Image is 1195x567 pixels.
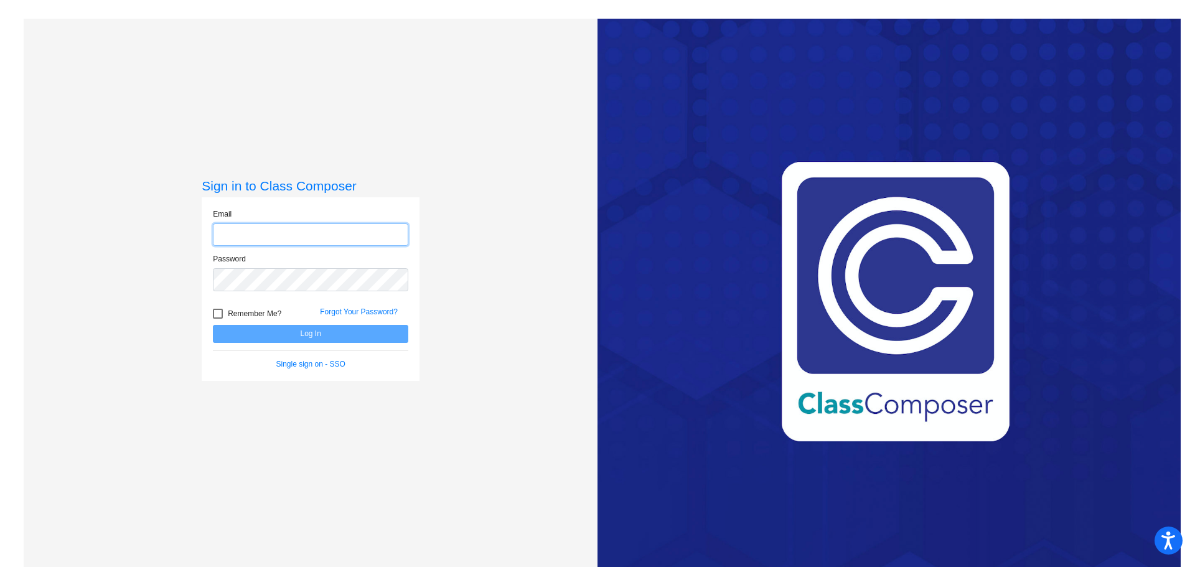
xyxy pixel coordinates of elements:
h3: Sign in to Class Composer [202,178,419,194]
a: Single sign on - SSO [276,360,345,368]
a: Forgot Your Password? [320,307,398,316]
span: Remember Me? [228,306,281,321]
label: Password [213,253,246,265]
button: Log In [213,325,408,343]
label: Email [213,209,232,220]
